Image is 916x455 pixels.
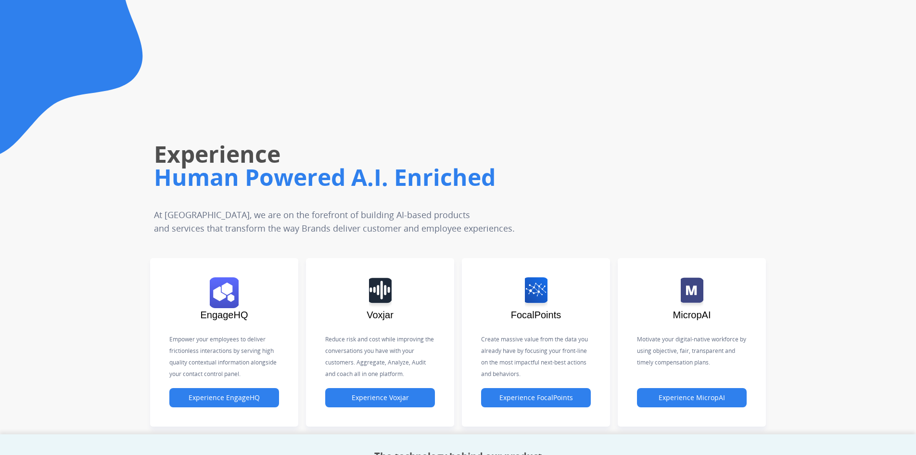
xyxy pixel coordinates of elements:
[481,394,591,402] a: Experience FocalPoints
[210,277,239,308] img: logo
[154,139,647,169] h1: Experience
[169,388,279,407] button: Experience EngageHQ
[637,388,747,407] button: Experience MicropAI
[511,310,561,320] span: FocalPoints
[325,394,435,402] a: Experience Voxjar
[154,208,585,235] p: At [GEOGRAPHIC_DATA], we are on the forefront of building AI-based products and services that tra...
[481,388,591,407] button: Experience FocalPoints
[637,394,747,402] a: Experience MicropAI
[367,310,394,320] span: Voxjar
[681,277,703,308] img: logo
[637,334,747,368] p: Motivate your digital-native workforce by using objective, fair, transparent and timely compensat...
[325,334,435,380] p: Reduce risk and cost while improving the conversations you have with your customers. Aggregate, A...
[169,394,279,402] a: Experience EngageHQ
[673,310,711,320] span: MicropAI
[369,277,392,308] img: logo
[201,310,248,320] span: EngageHQ
[169,334,279,380] p: Empower your employees to deliver frictionless interactions by serving high quality contextual in...
[525,277,547,308] img: logo
[481,334,591,380] p: Create massive value from the data you already have by focusing your front-line on the most impac...
[325,388,435,407] button: Experience Voxjar
[154,162,647,193] h1: Human Powered A.I. Enriched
